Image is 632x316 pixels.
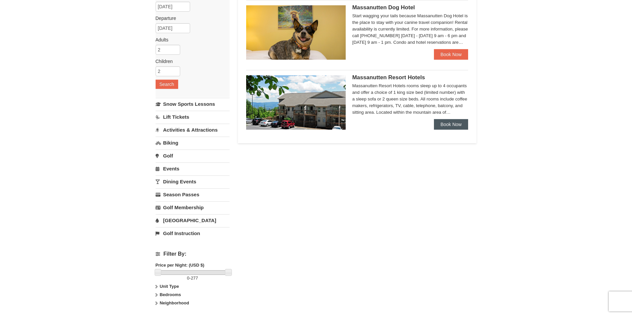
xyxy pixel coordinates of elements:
a: Season Passes [156,188,230,201]
div: Massanutten Resort Hotels rooms sleep up to 4 occupants and offer a choice of 1 king size bed (li... [352,83,468,116]
button: Search [156,80,178,89]
span: 0 [187,276,189,281]
strong: Price per Night: (USD $) [156,263,204,268]
strong: Unit Type [160,284,179,289]
a: Biking [156,137,230,149]
label: - [156,275,230,282]
a: Events [156,162,230,175]
label: Children [156,58,225,65]
span: Massanutten Resort Hotels [352,74,425,81]
a: Book Now [434,119,468,130]
a: Dining Events [156,175,230,188]
img: 19219026-1-e3b4ac8e.jpg [246,75,346,130]
span: 277 [191,276,198,281]
a: Book Now [434,49,468,60]
strong: Bedrooms [160,292,181,297]
a: [GEOGRAPHIC_DATA] [156,214,230,226]
img: 27428181-5-81c892a3.jpg [246,5,346,60]
label: Adults [156,36,225,43]
a: Lift Tickets [156,111,230,123]
a: Snow Sports Lessons [156,98,230,110]
strong: Neighborhood [160,300,189,305]
a: Golf Membership [156,201,230,214]
div: Start wagging your tails because Massanutten Dog Hotel is the place to stay with your canine trav... [352,13,468,46]
label: Departure [156,15,225,22]
a: Golf [156,150,230,162]
a: Golf Instruction [156,227,230,239]
h4: Filter By: [156,251,230,257]
span: Massanutten Dog Hotel [352,4,415,11]
a: Activities & Attractions [156,124,230,136]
